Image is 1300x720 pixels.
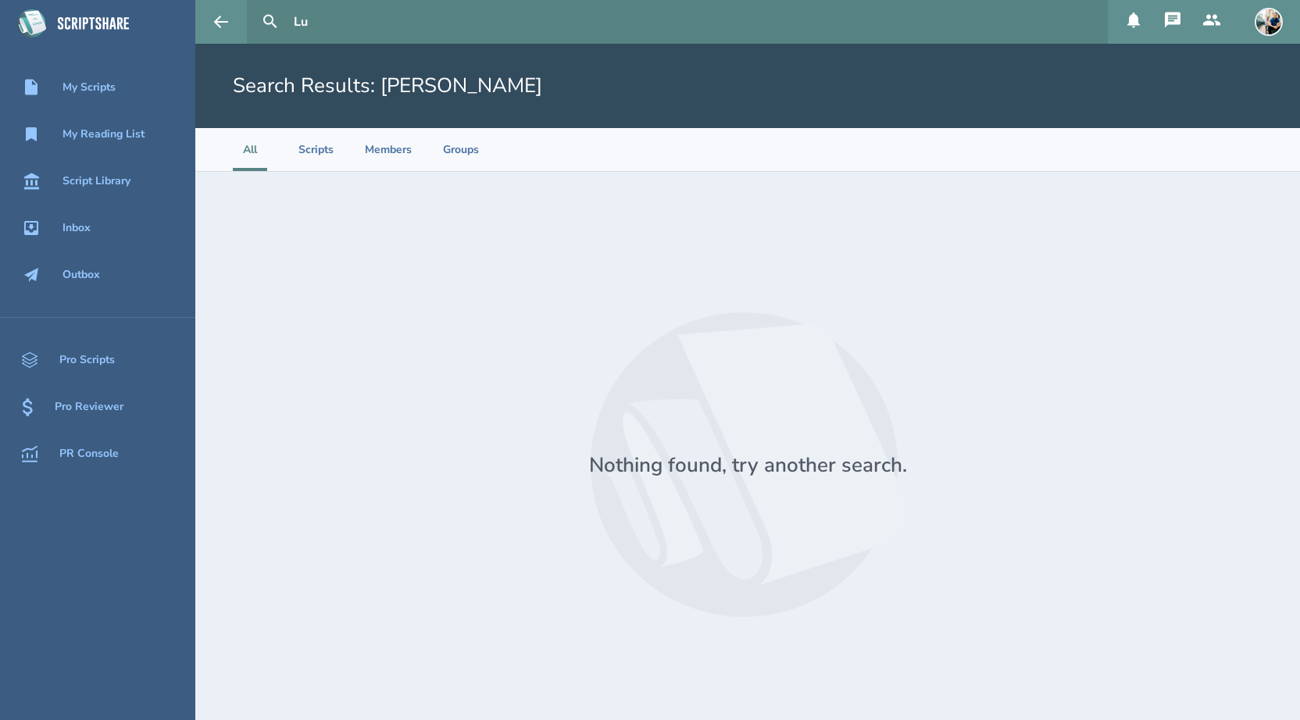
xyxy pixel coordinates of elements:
div: Nothing found, try another search. [589,451,907,479]
li: Groups [443,128,479,171]
div: Inbox [62,222,91,234]
li: Members [365,128,412,171]
li: All [233,128,267,171]
div: Pro Scripts [59,354,115,366]
div: Outbox [62,269,100,281]
div: Script Library [62,175,130,187]
h1: Search Results : [PERSON_NAME] [233,72,542,100]
div: Pro Reviewer [55,401,123,413]
img: user_1673573717-crop.jpg [1255,8,1283,36]
div: My Scripts [62,81,116,94]
li: Scripts [298,128,334,171]
div: PR Console [59,447,119,460]
div: My Reading List [62,128,145,141]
